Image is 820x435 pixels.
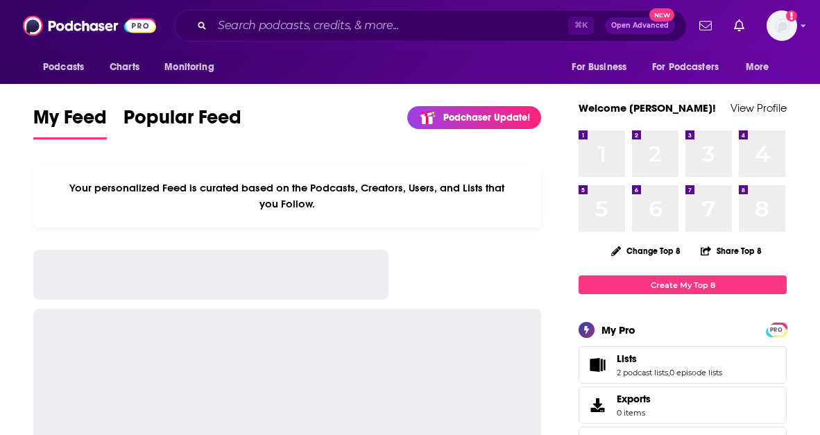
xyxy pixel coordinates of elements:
[786,10,797,22] svg: Add a profile image
[603,242,689,259] button: Change Top 8
[767,10,797,41] img: User Profile
[731,101,787,114] a: View Profile
[123,105,241,137] span: Popular Feed
[746,58,769,77] span: More
[617,393,651,405] span: Exports
[562,54,644,80] button: open menu
[101,54,148,80] a: Charts
[110,58,139,77] span: Charts
[643,54,739,80] button: open menu
[33,105,107,137] span: My Feed
[617,352,722,365] a: Lists
[568,17,594,35] span: ⌘ K
[668,368,669,377] span: ,
[767,10,797,41] span: Logged in as weareheadstart
[33,164,541,228] div: Your personalized Feed is curated based on the Podcasts, Creators, Users, and Lists that you Follow.
[583,355,611,375] a: Lists
[43,58,84,77] span: Podcasts
[579,275,787,294] a: Create My Top 8
[123,105,241,139] a: Popular Feed
[212,15,568,37] input: Search podcasts, credits, & more...
[694,14,717,37] a: Show notifications dropdown
[572,58,626,77] span: For Business
[617,368,668,377] a: 2 podcast lists
[601,323,635,336] div: My Pro
[443,112,530,123] p: Podchaser Update!
[33,54,102,80] button: open menu
[33,105,107,139] a: My Feed
[768,324,785,334] a: PRO
[605,17,675,34] button: Open AdvancedNew
[579,101,716,114] a: Welcome [PERSON_NAME]!
[669,368,722,377] a: 0 episode lists
[617,352,637,365] span: Lists
[611,22,669,29] span: Open Advanced
[579,386,787,424] a: Exports
[700,237,762,264] button: Share Top 8
[23,12,156,39] img: Podchaser - Follow, Share and Rate Podcasts
[164,58,214,77] span: Monitoring
[736,54,787,80] button: open menu
[174,10,687,42] div: Search podcasts, credits, & more...
[728,14,750,37] a: Show notifications dropdown
[767,10,797,41] button: Show profile menu
[649,8,674,22] span: New
[583,395,611,415] span: Exports
[617,408,651,418] span: 0 items
[768,325,785,335] span: PRO
[155,54,232,80] button: open menu
[579,346,787,384] span: Lists
[652,58,719,77] span: For Podcasters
